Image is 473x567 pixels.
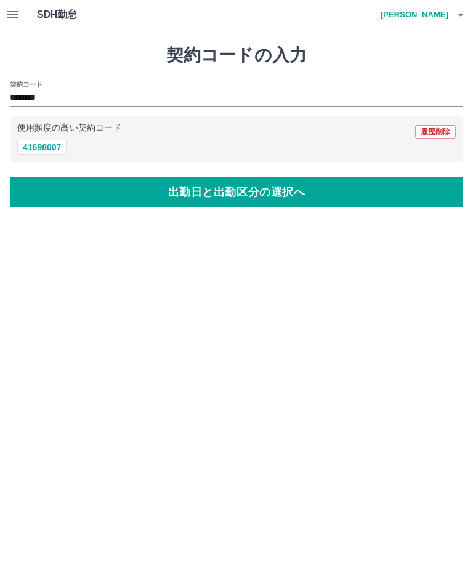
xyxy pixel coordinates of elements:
p: 使用頻度の高い契約コード [17,124,121,132]
button: 履歴削除 [415,125,456,139]
button: 出勤日と出勤区分の選択へ [10,177,463,207]
h1: 契約コードの入力 [10,45,463,66]
h2: 契約コード [10,79,42,89]
button: 41698007 [17,140,67,155]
